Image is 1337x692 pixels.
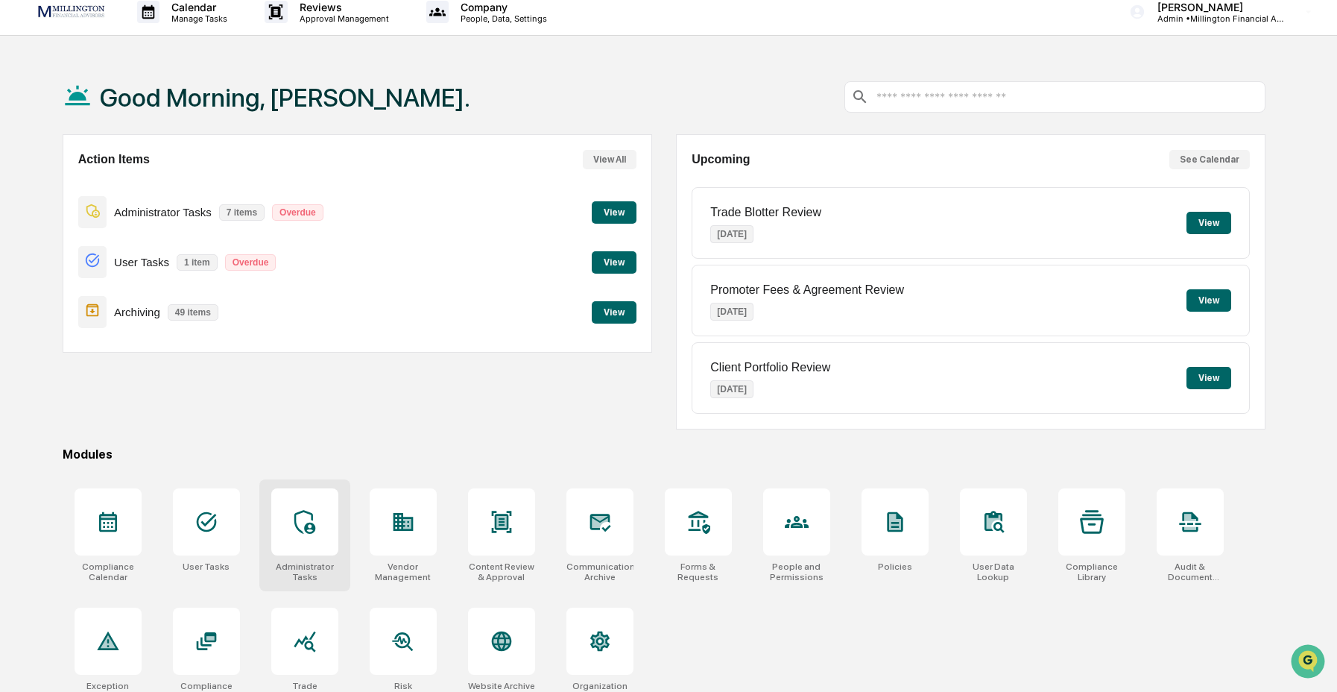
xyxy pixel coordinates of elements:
[114,306,160,318] p: Archiving
[1145,1,1284,13] p: [PERSON_NAME]
[592,301,636,324] button: View
[148,253,180,264] span: Pylon
[159,13,235,24] p: Manage Tasks
[592,254,636,268] a: View
[370,562,437,582] div: Vendor Management
[710,283,904,297] p: Promoter Fees & Agreement Review
[63,447,1266,462] div: Modules
[1157,562,1224,582] div: Audit & Document Logs
[78,153,150,166] h2: Action Items
[272,204,323,221] p: Overdue
[9,182,102,209] a: 🖐️Preclearance
[592,251,636,274] button: View
[710,380,753,398] p: [DATE]
[763,562,830,582] div: People and Permissions
[1169,150,1250,169] button: See Calendar
[30,188,96,203] span: Preclearance
[123,188,185,203] span: Attestations
[30,216,94,231] span: Data Lookup
[1186,367,1231,389] button: View
[9,210,100,237] a: 🔎Data Lookup
[51,114,244,129] div: Start new chat
[15,189,27,201] div: 🖐️
[710,361,830,374] p: Client Portfolio Review
[253,119,271,136] button: Start new chat
[960,562,1027,582] div: User Data Lookup
[219,204,265,221] p: 7 items
[468,681,535,691] div: Website Archive
[878,562,912,572] div: Policies
[177,254,218,271] p: 1 item
[288,1,396,13] p: Reviews
[1186,212,1231,234] button: View
[1289,643,1330,683] iframe: Open customer support
[592,201,636,224] button: View
[566,562,633,582] div: Communications Archive
[159,1,235,13] p: Calendar
[15,218,27,230] div: 🔎
[168,304,218,321] p: 49 items
[449,1,554,13] p: Company
[108,189,120,201] div: 🗄️
[710,206,821,219] p: Trade Blotter Review
[114,206,212,218] p: Administrator Tasks
[1145,13,1284,24] p: Admin • Millington Financial Advisors, LLC
[36,4,107,20] img: logo
[449,13,554,24] p: People, Data, Settings
[100,83,470,113] h1: Good Morning, [PERSON_NAME].
[1186,289,1231,312] button: View
[692,153,750,166] h2: Upcoming
[51,129,189,141] div: We're available if you need us!
[225,254,276,271] p: Overdue
[288,13,396,24] p: Approval Management
[1058,562,1125,582] div: Compliance Library
[105,252,180,264] a: Powered byPylon
[665,562,732,582] div: Forms & Requests
[114,256,169,268] p: User Tasks
[710,303,753,321] p: [DATE]
[468,562,535,582] div: Content Review & Approval
[15,31,271,55] p: How can we help?
[15,114,42,141] img: 1746055101610-c473b297-6a78-478c-a979-82029cc54cd1
[271,562,338,582] div: Administrator Tasks
[183,562,230,572] div: User Tasks
[592,304,636,318] a: View
[75,562,142,582] div: Compliance Calendar
[102,182,191,209] a: 🗄️Attestations
[592,204,636,218] a: View
[583,150,636,169] button: View All
[710,225,753,243] p: [DATE]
